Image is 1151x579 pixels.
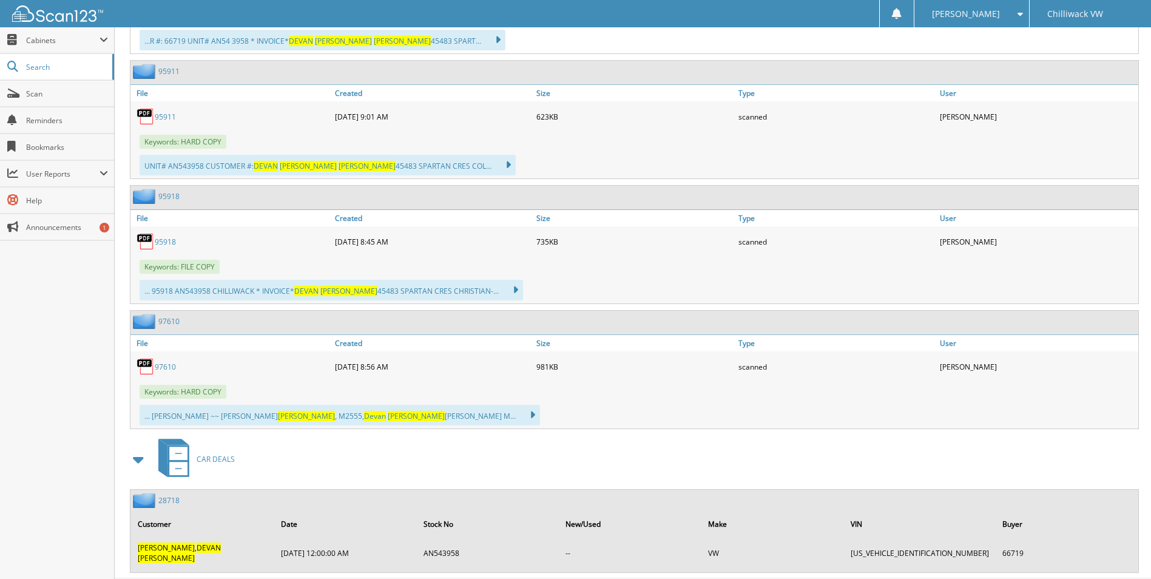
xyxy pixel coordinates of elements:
a: Created [332,335,533,351]
img: scan123-logo-white.svg [12,5,103,22]
span: DEVAN [289,36,313,46]
span: Reminders [26,115,108,126]
div: ... 95918 AN543958 CHILLIWACK * INVOICE* 45483 SPARTAN CRES CHRISTIAN-... [140,280,523,300]
img: folder2.png [133,189,158,204]
span: [PERSON_NAME] [320,286,377,296]
th: New/Used [559,512,701,537]
span: [PERSON_NAME] [280,161,337,171]
img: PDF.png [137,107,155,126]
span: Help [26,195,108,206]
span: DEVAN [197,543,221,553]
div: 623KB [533,104,735,129]
td: AN543958 [417,538,559,568]
span: [PERSON_NAME] [388,411,445,421]
div: 735KB [533,229,735,254]
a: Type [735,210,937,226]
th: Make [702,512,843,537]
td: [US_VEHICLE_IDENTIFICATION_NUMBER] [845,538,995,568]
span: CAR DEALS [197,454,235,464]
span: Cabinets [26,35,100,46]
a: Type [735,85,937,101]
a: CAR DEALS [151,435,235,483]
a: Size [533,210,735,226]
span: DEVAN [254,161,278,171]
span: Keywords: HARD COPY [140,135,226,149]
div: scanned [735,104,937,129]
a: 95918 [158,191,180,201]
a: 97610 [155,362,176,372]
span: Announcements [26,222,108,232]
span: [PERSON_NAME] [932,10,1000,18]
div: [DATE] 8:45 AM [332,229,533,254]
th: Date [275,512,416,537]
iframe: Chat Widget [1090,521,1151,579]
span: [PERSON_NAME] [138,543,195,553]
a: Created [332,85,533,101]
img: folder2.png [133,493,158,508]
span: Chilliwack VW [1047,10,1103,18]
span: Keywords: FILE COPY [140,260,220,274]
span: [PERSON_NAME] [315,36,372,46]
div: scanned [735,354,937,379]
div: [PERSON_NAME] [937,104,1138,129]
span: Devan [364,411,386,421]
div: ... [PERSON_NAME] ~~ [PERSON_NAME] , M2555, [PERSON_NAME] M... [140,405,540,425]
div: [PERSON_NAME] [937,229,1138,254]
img: PDF.png [137,357,155,376]
th: VIN [845,512,995,537]
td: 66719 [996,538,1138,568]
td: -- [559,538,701,568]
a: File [130,210,332,226]
th: Stock No [417,512,559,537]
a: File [130,85,332,101]
a: 95911 [155,112,176,122]
span: [PERSON_NAME] [374,36,431,46]
span: User Reports [26,169,100,179]
a: File [130,335,332,351]
div: ...R #: 66719 UNIT# AN54 3958 * INVOICE* 45483 SPART... [140,30,505,50]
td: , [132,538,274,568]
a: Size [533,85,735,101]
img: PDF.png [137,232,155,251]
span: Keywords: HARD COPY [140,385,226,399]
span: Scan [26,89,108,99]
span: [PERSON_NAME] [278,411,335,421]
img: folder2.png [133,314,158,329]
img: folder2.png [133,64,158,79]
a: Type [735,335,937,351]
a: 95911 [158,66,180,76]
span: DEVAN [294,286,319,296]
a: 97610 [158,316,180,327]
th: Customer [132,512,274,537]
a: Size [533,335,735,351]
span: Search [26,62,106,72]
th: Buyer [996,512,1138,537]
span: [PERSON_NAME] [138,553,195,563]
a: User [937,335,1138,351]
td: [DATE] 12:00:00 AM [275,538,416,568]
div: scanned [735,229,937,254]
div: 981KB [533,354,735,379]
div: [PERSON_NAME] [937,354,1138,379]
a: Created [332,210,533,226]
div: UNIT# AN543958 CUSTOMER #: 45483 SPARTAN CRES COL... [140,155,516,175]
a: User [937,210,1138,226]
div: [DATE] 8:56 AM [332,354,533,379]
span: Bookmarks [26,142,108,152]
td: VW [702,538,843,568]
a: User [937,85,1138,101]
div: [DATE] 9:01 AM [332,104,533,129]
a: 95918 [155,237,176,247]
a: 28718 [158,495,180,506]
div: 1 [100,223,109,232]
span: [PERSON_NAME] [339,161,396,171]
